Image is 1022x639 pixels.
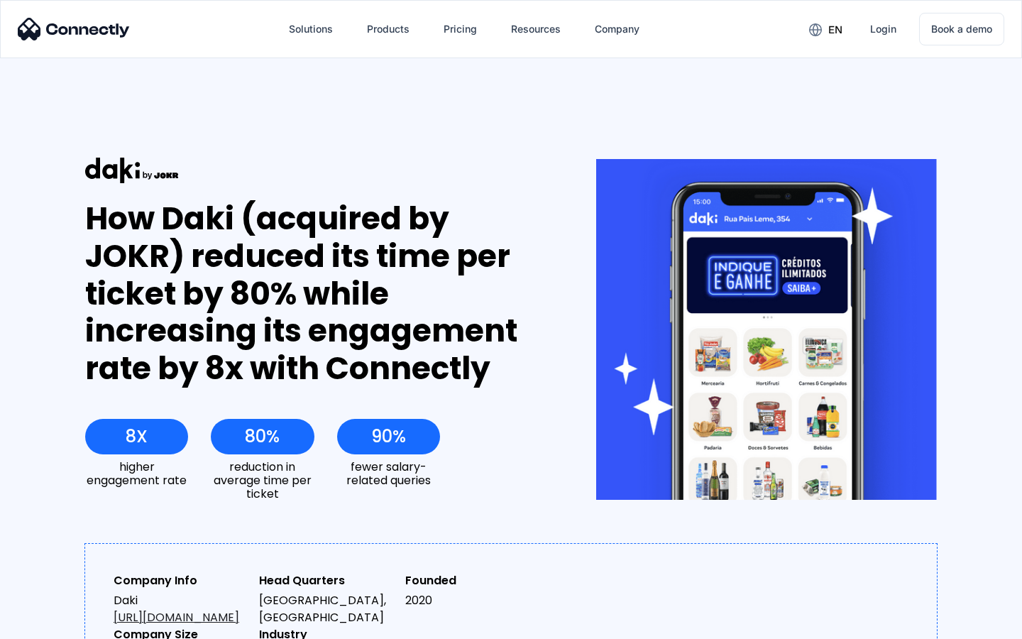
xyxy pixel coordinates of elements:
a: Book a demo [919,13,1004,45]
aside: Language selected: English [14,614,85,634]
div: How Daki (acquired by JOKR) reduced its time per ticket by 80% while increasing its engagement ra... [85,200,544,388]
div: reduction in average time per ticket [211,460,314,501]
div: higher engagement rate [85,460,188,487]
div: Pricing [444,19,477,39]
div: Products [367,19,410,39]
div: Company Info [114,572,248,589]
a: Login [859,12,908,46]
div: Founded [405,572,539,589]
div: Head Quarters [259,572,393,589]
ul: Language list [28,614,85,634]
div: Login [870,19,896,39]
a: Pricing [432,12,488,46]
div: Solutions [289,19,333,39]
div: 90% [371,427,406,447]
div: en [828,20,842,40]
div: 2020 [405,592,539,609]
div: fewer salary-related queries [337,460,440,487]
div: 8X [126,427,148,447]
div: Company [595,19,639,39]
a: [URL][DOMAIN_NAME] [114,609,239,626]
div: [GEOGRAPHIC_DATA], [GEOGRAPHIC_DATA] [259,592,393,626]
div: 80% [245,427,280,447]
div: Daki [114,592,248,626]
img: Connectly Logo [18,18,130,40]
div: Resources [511,19,561,39]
